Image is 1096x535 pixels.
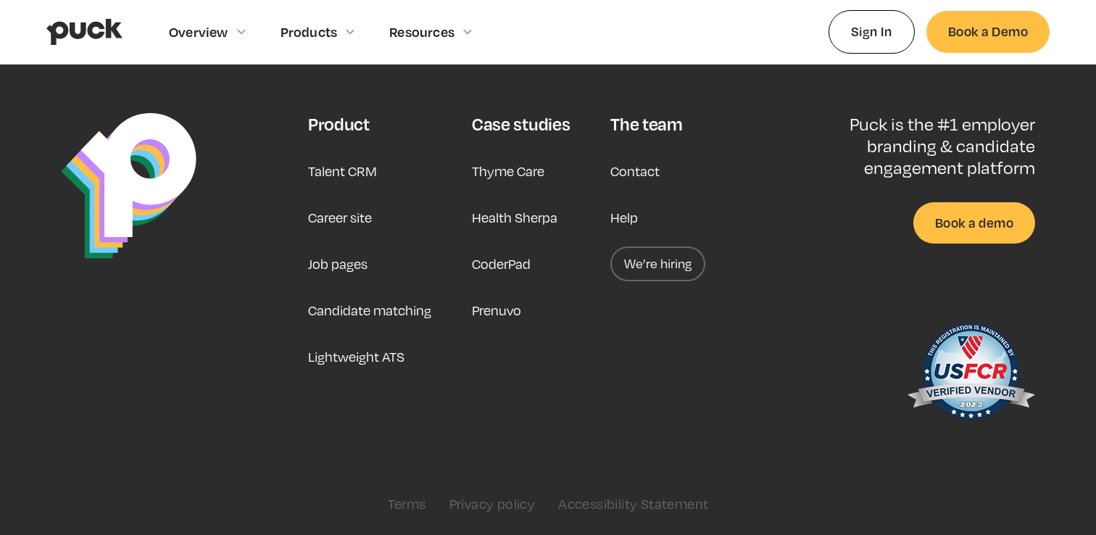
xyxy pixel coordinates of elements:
a: Sign In [829,10,915,53]
a: Book a Demo [926,11,1050,52]
div: Products [281,24,338,40]
a: Accessibility Statement [558,496,708,512]
a: Job pages [308,246,368,281]
a: Book a demo [913,202,1035,244]
a: Talent CRM [308,154,377,188]
div: Resources [389,24,454,40]
a: CoderPad [472,246,531,281]
a: We’re hiring [610,246,705,281]
a: Terms [388,496,426,512]
a: Lightweight ATS [308,339,404,374]
div: Product [308,113,370,135]
div: The team [610,113,682,135]
p: Puck is the #1 employer branding & candidate engagement platform [802,113,1035,179]
a: Candidate matching [308,293,431,328]
a: Career site [308,200,372,235]
img: Puck Logo [61,113,196,259]
a: Health Sherpa [472,200,557,235]
img: US Federal Contractor Registration System for Award Management Verified Vendor Seal [906,316,1035,432]
div: Case studies [472,113,570,135]
a: Privacy policy [449,496,536,512]
div: Overview [169,24,228,40]
a: Help [610,200,638,235]
a: Thyme Care [472,154,544,188]
a: Prenuvo [472,293,521,328]
a: Contact [610,154,660,188]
